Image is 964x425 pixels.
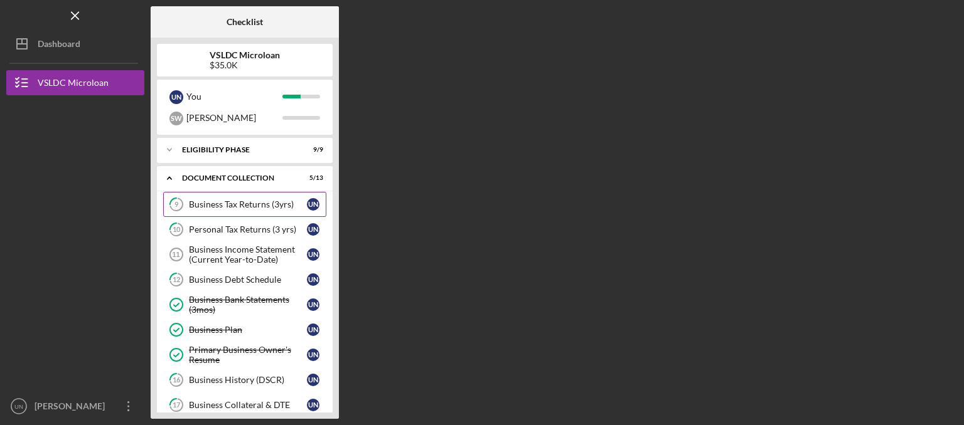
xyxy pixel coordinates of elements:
div: Business Debt Schedule [189,275,307,285]
a: Primary Business Owner's ResumeUN [163,342,326,367]
div: Business Collateral & DTE [189,400,307,410]
div: Business Plan [189,325,307,335]
div: Business Tax Returns (3yrs) [189,199,307,209]
tspan: 11 [172,251,179,258]
div: U N [307,349,319,361]
tspan: 9 [174,201,179,209]
div: U N [307,374,319,386]
div: Eligibility Phase [182,146,292,154]
div: Personal Tax Returns (3 yrs) [189,224,307,234]
div: U N [307,248,319,261]
button: Dashboard [6,31,144,56]
div: $35.0K [210,60,280,70]
div: [PERSON_NAME] [186,107,282,129]
a: Business PlanUN [163,317,326,342]
a: 9Business Tax Returns (3yrs)UN [163,192,326,217]
div: 9 / 9 [301,146,323,154]
div: You [186,86,282,107]
div: U N [307,223,319,236]
div: Document Collection [182,174,292,182]
div: U N [307,198,319,211]
tspan: 16 [173,376,181,384]
div: U N [307,298,319,311]
div: Business Bank Statements (3mos) [189,295,307,315]
button: UN[PERSON_NAME] [6,394,144,419]
button: VSLDC Microloan [6,70,144,95]
a: 17Business Collateral & DTEUN [163,392,326,417]
div: U N [169,90,183,104]
a: 12Business Debt ScheduleUN [163,267,326,292]
a: 16Business History (DSCR)UN [163,367,326,392]
text: UN [14,403,23,410]
div: U N [307,399,319,411]
b: VSLDC Microloan [210,50,280,60]
div: VSLDC Microloan [38,70,109,98]
tspan: 17 [173,401,181,409]
div: 5 / 13 [301,174,323,182]
div: Business History (DSCR) [189,375,307,385]
a: 11Business Income Statement (Current Year-to-Date)UN [163,242,326,267]
a: Business Bank Statements (3mos)UN [163,292,326,317]
div: Business Income Statement (Current Year-to-Date) [189,244,307,265]
div: U N [307,323,319,336]
tspan: 10 [173,226,181,234]
a: 10Personal Tax Returns (3 yrs)UN [163,217,326,242]
div: [PERSON_NAME] [31,394,113,422]
div: S W [169,112,183,125]
b: Checklist [227,17,263,27]
div: Dashboard [38,31,80,60]
div: U N [307,273,319,286]
div: Primary Business Owner's Resume [189,345,307,365]
tspan: 12 [173,276,180,284]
